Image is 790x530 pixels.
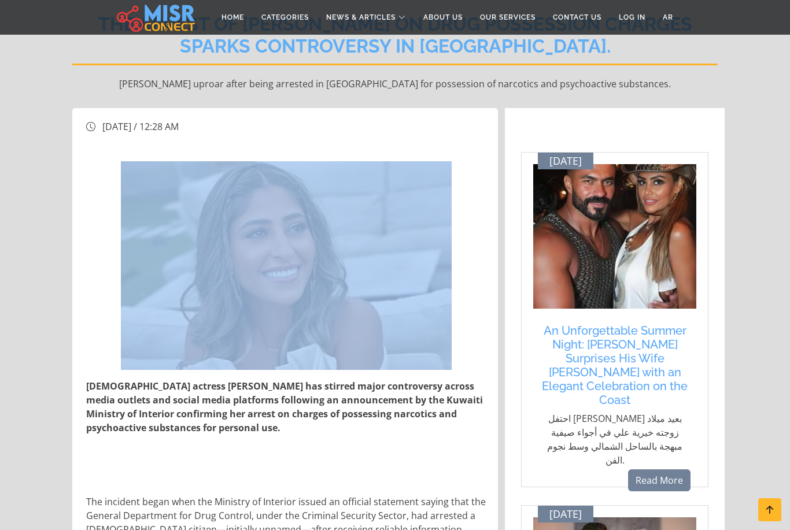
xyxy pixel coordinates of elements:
[533,164,696,309] img: خالد سليم وخيرية علي يحتفلان بعيد ميلادها مع النجوم في الساحل الشمالي
[102,120,179,133] span: [DATE] / 12:28 AM
[72,13,718,65] h2: The arrest of [PERSON_NAME] on drug possession charges sparks controversy in [GEOGRAPHIC_DATA].
[471,6,544,28] a: Our Services
[318,6,415,28] a: News & Articles
[415,6,471,28] a: About Us
[539,324,691,407] a: An Unforgettable Summer Night: [PERSON_NAME] Surprises His Wife [PERSON_NAME] with an Elegant Cel...
[86,380,483,434] a: [DEMOGRAPHIC_DATA] actress [PERSON_NAME] has stirred major controversy across media outlets and s...
[549,155,582,168] span: [DATE]
[213,6,253,28] a: Home
[539,412,691,467] p: احتفل [PERSON_NAME] بعيد ميلاد زوجته خيرية علي في أجواء صيفية مبهجة بالساحل الشمالي وسط نجوم الفن.
[628,469,691,491] a: Read More
[117,3,194,32] img: main.misr_connect
[326,12,396,23] span: News & Articles
[654,6,682,28] a: AR
[544,6,610,28] a: Contact Us
[549,508,582,521] span: [DATE]
[610,6,654,28] a: Log in
[253,6,318,28] a: Categories
[72,77,718,91] p: [PERSON_NAME] uproar after being arrested in [GEOGRAPHIC_DATA] for possession of narcotics and ps...
[121,161,452,370] img: صورة شجون الهاجري بعد القبض عليها في قضية مخدرات بالكويت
